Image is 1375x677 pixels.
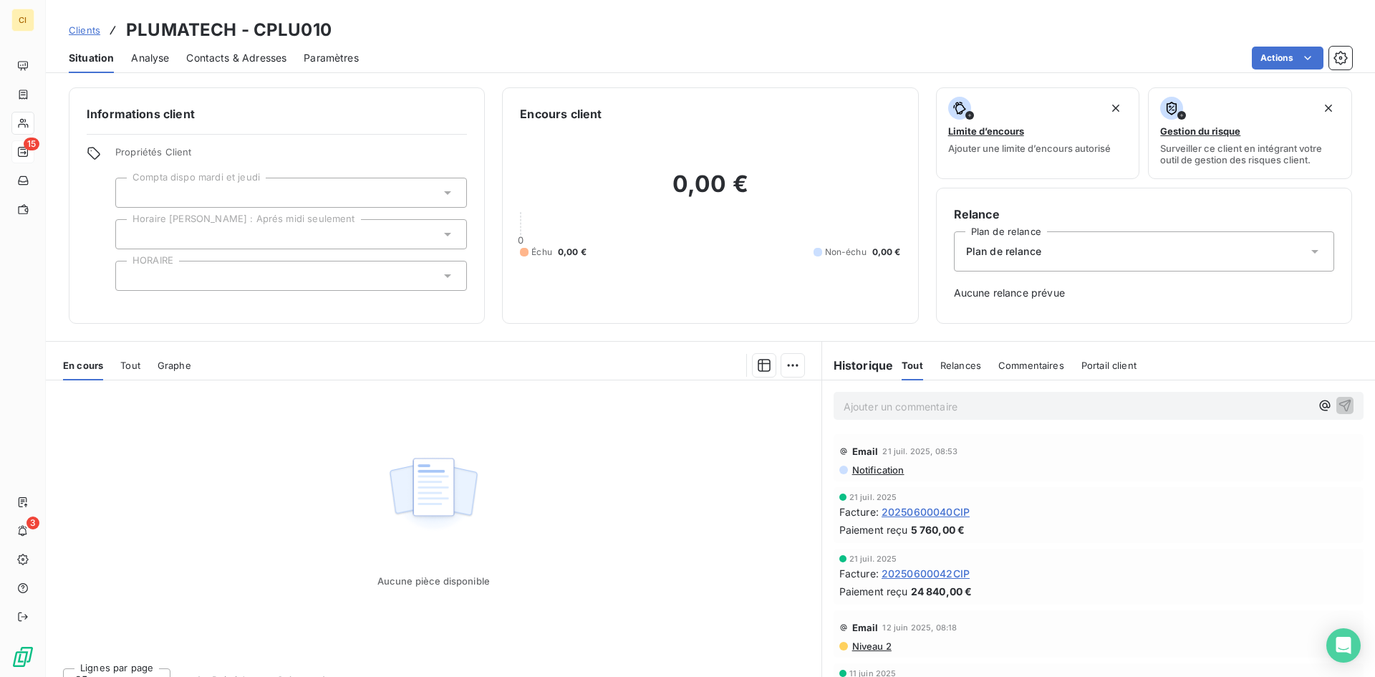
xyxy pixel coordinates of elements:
[839,566,879,581] span: Facture :
[127,186,139,199] input: Ajouter une valeur
[126,17,332,43] h3: PLUMATECH - CPLU010
[520,105,602,123] h6: Encours client
[127,269,139,282] input: Ajouter une valeur
[940,360,981,371] span: Relances
[882,504,970,519] span: 20250600040CIP
[1081,360,1137,371] span: Portail client
[852,622,879,633] span: Email
[839,522,908,537] span: Paiement reçu
[954,206,1334,223] h6: Relance
[849,554,897,563] span: 21 juil. 2025
[954,286,1334,300] span: Aucune relance prévue
[1326,628,1361,663] div: Open Intercom Messenger
[839,584,908,599] span: Paiement reçu
[966,244,1041,259] span: Plan de relance
[520,170,900,213] h2: 0,00 €
[872,246,901,259] span: 0,00 €
[948,125,1024,137] span: Limite d’encours
[377,575,490,587] span: Aucune pièce disponible
[69,51,114,65] span: Situation
[11,9,34,32] div: CI
[1160,125,1240,137] span: Gestion du risque
[69,23,100,37] a: Clients
[851,464,904,476] span: Notification
[558,246,587,259] span: 0,00 €
[158,360,191,371] span: Graphe
[851,640,892,652] span: Niveau 2
[87,105,467,123] h6: Informations client
[936,87,1140,179] button: Limite d’encoursAjouter une limite d’encours autorisé
[26,517,39,529] span: 3
[825,246,867,259] span: Non-échu
[911,522,965,537] span: 5 760,00 €
[518,234,524,246] span: 0
[63,360,103,371] span: En cours
[304,51,359,65] span: Paramètres
[186,51,286,65] span: Contacts & Adresses
[1252,47,1323,69] button: Actions
[120,360,140,371] span: Tout
[998,360,1064,371] span: Commentaires
[115,146,467,166] span: Propriétés Client
[24,138,39,150] span: 15
[902,360,923,371] span: Tout
[882,566,970,581] span: 20250600042CIP
[849,493,897,501] span: 21 juil. 2025
[822,357,894,374] h6: Historique
[852,446,879,457] span: Email
[387,450,479,539] img: Empty state
[1148,87,1352,179] button: Gestion du risqueSurveiller ce client en intégrant votre outil de gestion des risques client.
[1160,143,1340,165] span: Surveiller ce client en intégrant votre outil de gestion des risques client.
[911,584,973,599] span: 24 840,00 €
[11,645,34,668] img: Logo LeanPay
[882,447,957,456] span: 21 juil. 2025, 08:53
[948,143,1111,154] span: Ajouter une limite d’encours autorisé
[131,51,169,65] span: Analyse
[69,24,100,36] span: Clients
[839,504,879,519] span: Facture :
[882,623,957,632] span: 12 juin 2025, 08:18
[127,228,139,241] input: Ajouter une valeur
[531,246,552,259] span: Échu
